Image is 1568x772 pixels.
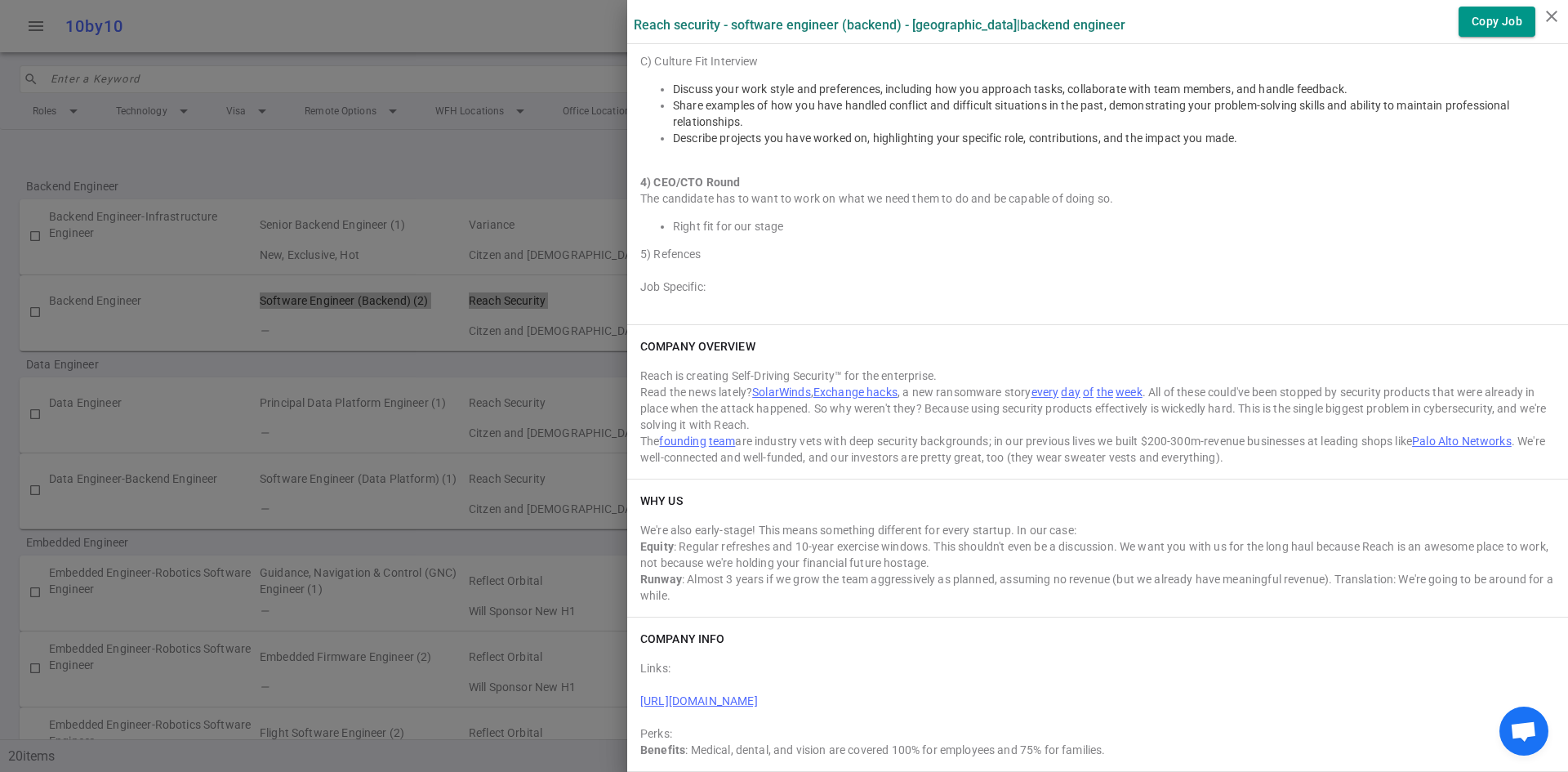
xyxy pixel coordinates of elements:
div: : Regular refreshes and 10-year exercise windows. This shouldn't even be a discussion. We want yo... [640,538,1555,571]
h6: WHY US [640,493,683,509]
div: : Medical, dental, and vision are covered 100% for employees and 75% for families. [640,742,1555,758]
span: Share examples of how you have handled conflict and difficult situations in the past, demonstrati... [673,99,1510,128]
a: Palo Alto Networks [1412,435,1512,448]
a: every [1031,386,1059,399]
div: : Almost 3 years if we grow the team aggressively as planned, assuming no revenue (but we already... [640,571,1555,604]
span: Describe projects you have worked on, highlighting your specific role, contributions, and the imp... [673,132,1238,145]
strong: Benefits [640,743,685,756]
label: Reach Security - Software Engineer (Backend) - [GEOGRAPHIC_DATA] | Backend Engineer [634,17,1125,33]
h6: COMPANY OVERVIEW [640,338,755,355]
a: the [1097,386,1113,399]
span: Discuss your work style and preferences, including how you approach tasks, collaborate with team ... [673,83,1347,96]
a: of [1083,386,1094,399]
a: [URL][DOMAIN_NAME] [640,694,758,707]
div: The candidate has to want to work on what we need them to do and be capable of doing so. [640,190,1555,207]
div: Links: Perks: [640,654,1555,758]
div: The are industry vets with deep security backgrounds; in our previous lives we built $200-300m-re... [640,433,1555,466]
strong: Runway [640,573,682,586]
strong: 4) CEO/CTO Round [640,176,740,189]
div: Reach is creating Self-Driving Security™ for the enterprise. [640,368,1555,384]
a: Exchange hacks [813,386,898,399]
a: team [709,435,736,448]
a: SolarWinds [752,386,811,399]
div: Read the news lately? , , a new ransomware story . All of these could've been stopped by security... [640,384,1555,433]
strong: Equity [640,540,674,553]
div: We're also early-stage! This means something different for every startup. In our case: [640,522,1555,538]
div: C) Culture Fit Interview [640,53,1555,69]
h6: COMPANY INFO [640,631,724,647]
a: week [1116,386,1143,399]
a: day [1061,386,1080,399]
li: Right fit for our stage [673,218,1555,234]
i: close [1542,7,1561,26]
a: founding [659,435,706,448]
div: Open chat [1499,707,1548,756]
button: Copy Job [1459,7,1535,37]
div: 5) Refences [640,246,1555,262]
